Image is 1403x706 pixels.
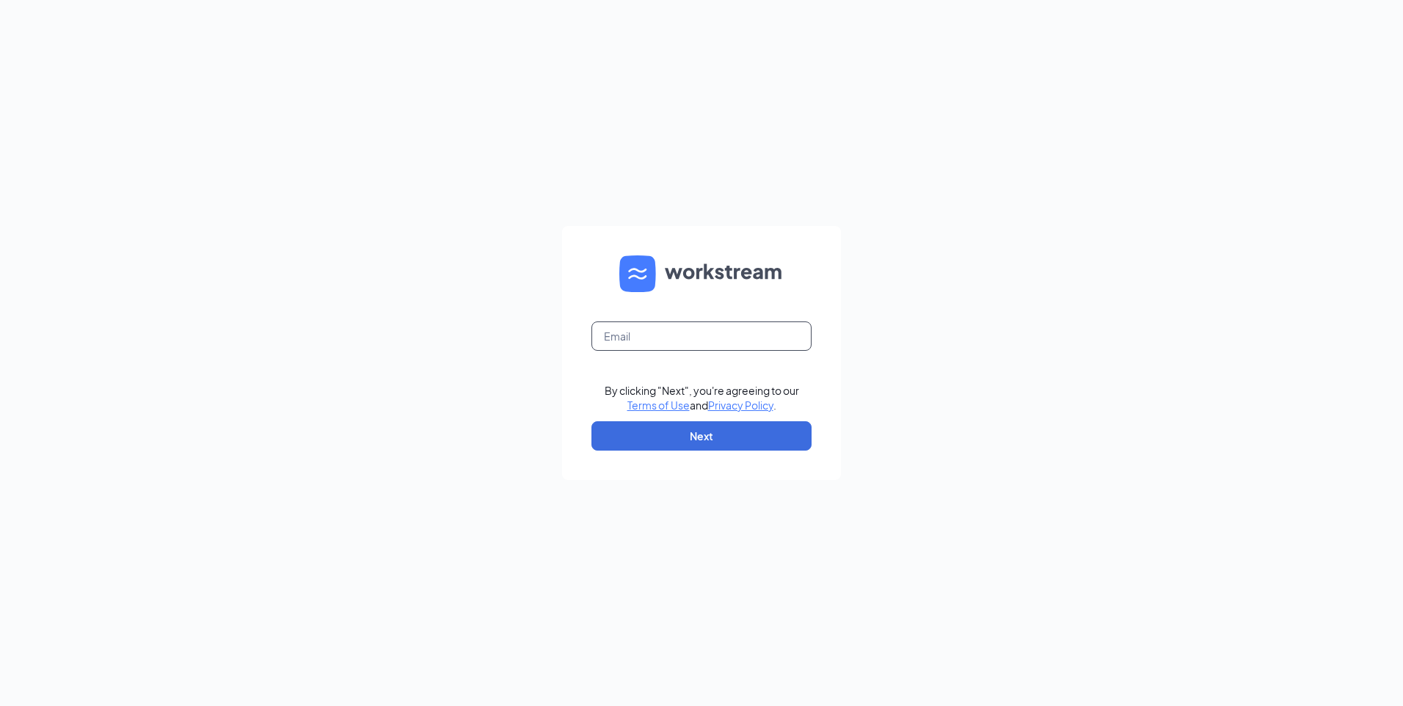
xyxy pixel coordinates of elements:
div: By clicking "Next", you're agreeing to our and . [605,383,799,412]
img: WS logo and Workstream text [619,255,784,292]
a: Privacy Policy [708,399,773,412]
a: Terms of Use [627,399,690,412]
button: Next [591,421,812,451]
input: Email [591,321,812,351]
